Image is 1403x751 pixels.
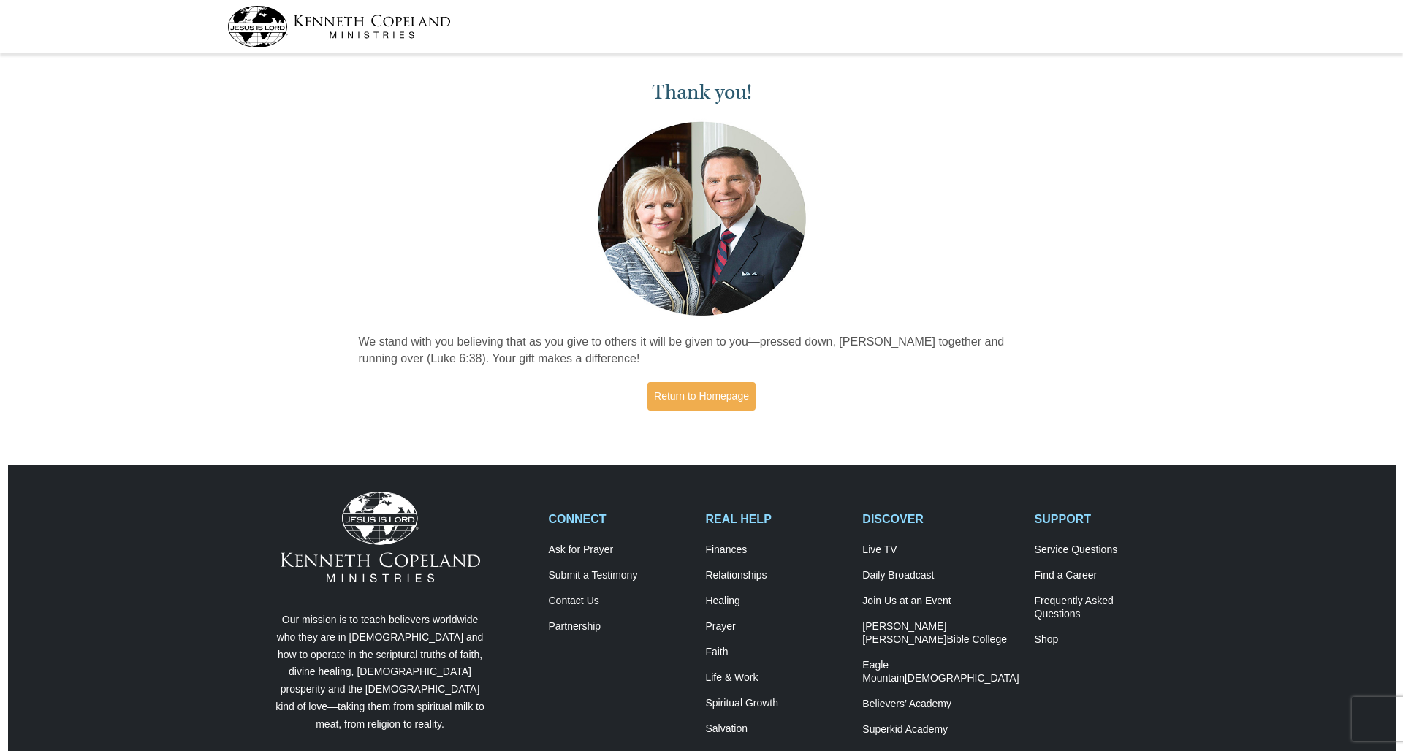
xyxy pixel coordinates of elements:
[549,512,691,526] h2: CONNECT
[705,512,847,526] h2: REAL HELP
[549,595,691,608] a: Contact Us
[862,544,1019,557] a: Live TV
[862,698,1019,711] a: Believers’ Academy
[705,697,847,710] a: Spiritual Growth
[705,646,847,659] a: Faith
[905,672,1019,684] span: [DEMOGRAPHIC_DATA]
[647,382,756,411] a: Return to Homepage
[1035,595,1176,621] a: Frequently AskedQuestions
[359,334,1045,367] p: We stand with you believing that as you give to others it will be given to you—pressed down, [PER...
[862,723,1019,736] a: Superkid Academy
[862,595,1019,608] a: Join Us at an Event
[273,611,488,733] p: Our mission is to teach believers worldwide who they are in [DEMOGRAPHIC_DATA] and how to operate...
[281,492,480,582] img: Kenneth Copeland Ministries
[1035,633,1176,647] a: Shop
[705,569,847,582] a: Relationships
[227,6,451,47] img: kcm-header-logo.svg
[705,544,847,557] a: Finances
[705,595,847,608] a: Healing
[1035,569,1176,582] a: Find a Career
[359,80,1045,104] h1: Thank you!
[862,659,1019,685] a: Eagle Mountain[DEMOGRAPHIC_DATA]
[705,620,847,633] a: Prayer
[1035,512,1176,526] h2: SUPPORT
[705,671,847,685] a: Life & Work
[549,569,691,582] a: Submit a Testimony
[946,633,1007,645] span: Bible College
[705,723,847,736] a: Salvation
[1035,544,1176,557] a: Service Questions
[862,620,1019,647] a: [PERSON_NAME] [PERSON_NAME]Bible College
[862,512,1019,526] h2: DISCOVER
[549,544,691,557] a: Ask for Prayer
[862,569,1019,582] a: Daily Broadcast
[594,118,810,319] img: Kenneth and Gloria
[549,620,691,633] a: Partnership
